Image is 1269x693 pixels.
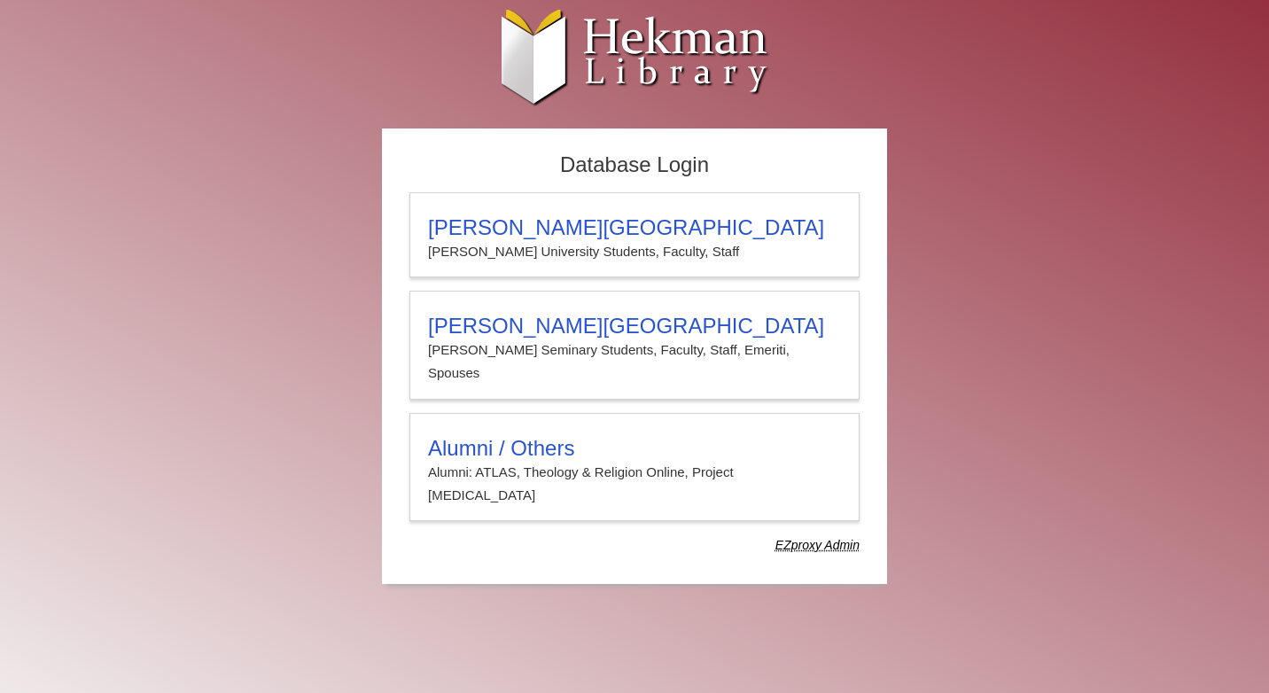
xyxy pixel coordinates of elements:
a: [PERSON_NAME][GEOGRAPHIC_DATA][PERSON_NAME] University Students, Faculty, Staff [409,192,860,277]
h2: Database Login [401,147,868,183]
p: [PERSON_NAME] University Students, Faculty, Staff [428,240,841,263]
h3: [PERSON_NAME][GEOGRAPHIC_DATA] [428,314,841,339]
a: [PERSON_NAME][GEOGRAPHIC_DATA][PERSON_NAME] Seminary Students, Faculty, Staff, Emeriti, Spouses [409,291,860,400]
h3: [PERSON_NAME][GEOGRAPHIC_DATA] [428,215,841,240]
dfn: Use Alumni login [775,538,860,552]
h3: Alumni / Others [428,436,841,461]
p: Alumni: ATLAS, Theology & Religion Online, Project [MEDICAL_DATA] [428,461,841,508]
p: [PERSON_NAME] Seminary Students, Faculty, Staff, Emeriti, Spouses [428,339,841,385]
summary: Alumni / OthersAlumni: ATLAS, Theology & Religion Online, Project [MEDICAL_DATA] [428,436,841,508]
